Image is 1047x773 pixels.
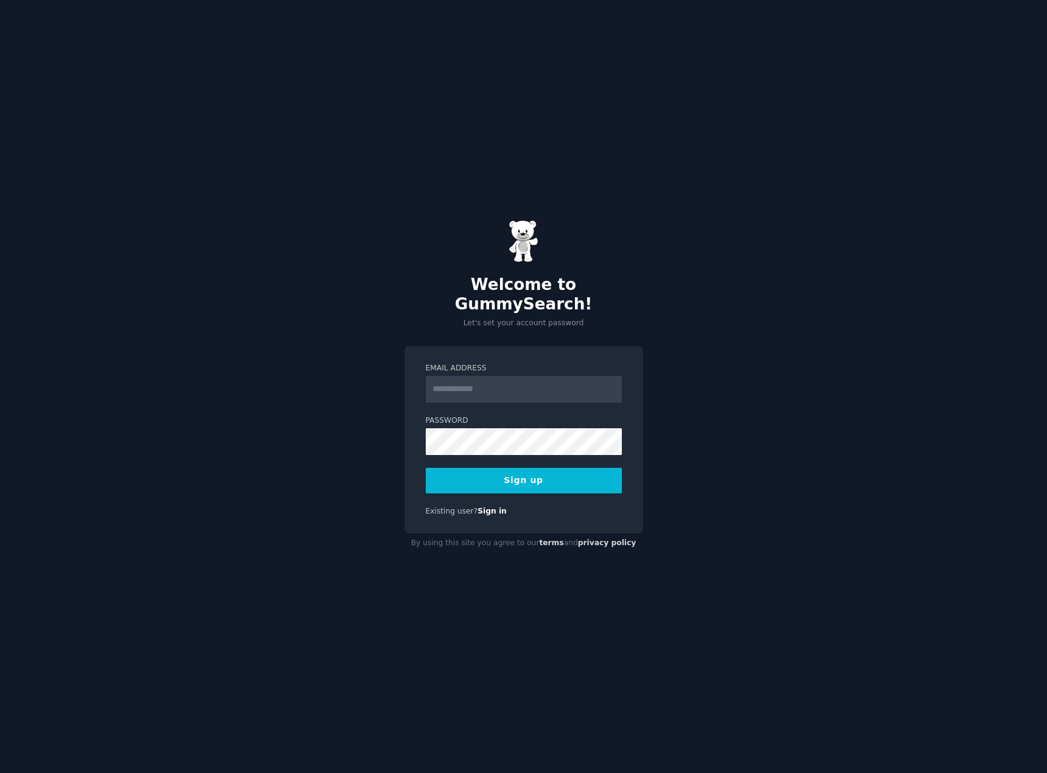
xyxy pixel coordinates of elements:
a: Sign in [478,507,507,515]
img: Gummy Bear [509,220,539,263]
a: privacy policy [578,538,636,547]
a: terms [539,538,563,547]
span: Existing user? [426,507,478,515]
button: Sign up [426,468,622,493]
div: By using this site you agree to our and [404,534,643,553]
label: Email Address [426,363,622,374]
h2: Welcome to GummySearch! [404,275,643,314]
label: Password [426,415,622,426]
p: Let's set your account password [404,318,643,329]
